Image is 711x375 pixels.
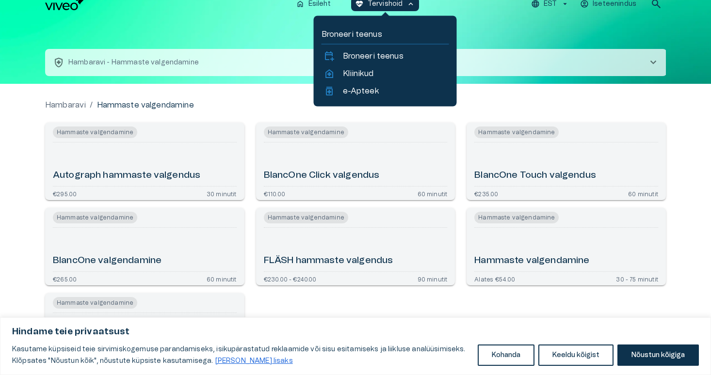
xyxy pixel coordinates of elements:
p: €235.00 [474,190,498,196]
p: €295.00 [53,190,77,196]
span: Hammaste valgendamine [53,126,137,138]
a: Open service booking details [256,208,455,285]
p: Kõik asukohad [380,57,632,68]
span: home_health [323,68,335,79]
button: Keeldu kõigist [538,344,614,366]
p: Broneeri teenus [343,50,404,62]
p: €230.00 - €240.00 [264,276,317,281]
a: medicatione-Apteek [323,85,447,97]
p: 60 minutit [418,190,448,196]
p: Kliinikud [343,68,373,79]
span: medication [323,85,335,97]
a: home_healthKliinikud [323,68,447,79]
a: calendar_add_onBroneeri teenus [323,50,447,62]
p: 30 - 75 minutit [616,276,658,281]
p: Kasutame küpsiseid teie sirvimiskogemuse parandamiseks, isikupärastatud reklaamide või sisu esita... [12,344,470,367]
a: Open service booking details [256,123,455,200]
span: Hammaste valgendamine [53,297,137,309]
button: Nõustun kõigiga [617,344,699,366]
p: €110.00 [264,190,285,196]
a: Open service booking details [467,208,666,285]
p: e-Apteek [343,85,379,97]
span: chevron_right [647,57,659,68]
p: 60 minutit [207,276,237,281]
h6: Autograph hammaste valgendus [53,169,200,182]
span: Hammaste valgendamine [474,126,559,138]
p: Broneeri teenus [322,29,449,40]
h6: BlancOne Click valgendus [264,169,380,182]
h6: FLÄSH hammaste valgendus [264,254,393,267]
p: Hambaravi - Hammaste valgendamine [68,58,199,68]
a: Open service booking details [45,208,244,285]
span: Hammaste valgendamine [264,212,348,223]
p: €265.00 [53,276,77,281]
span: Hammaste valgendamine [264,126,348,138]
p: Hammaste valgendamine [97,99,194,111]
p: / [90,99,93,111]
p: Alates €54.00 [474,276,515,281]
a: Open service booking details [45,123,244,200]
span: Help [49,8,64,16]
h6: BlancOne Touch valgendus [474,169,596,182]
span: Hammaste valgendamine [474,212,559,223]
a: Open service booking details [467,123,666,200]
a: Hambaravi [45,99,86,111]
p: 30 minutit [207,190,237,196]
h6: Hammaste valgendamine [474,254,589,267]
p: 90 minutit [418,276,448,281]
span: Hammaste valgendamine [53,212,137,223]
span: calendar_add_on [323,50,335,62]
button: health_and_safetyHambaravi - Hammaste valgendaminechevron_right [45,49,355,76]
a: Open service booking details [45,293,244,371]
span: health_and_safety [53,57,65,68]
a: Loe lisaks [215,357,293,365]
p: Hindame teie privaatsust [12,326,699,338]
button: Kohanda [478,344,534,366]
p: 60 minutit [628,190,658,196]
h6: BlancOne valgendamine [53,254,162,267]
